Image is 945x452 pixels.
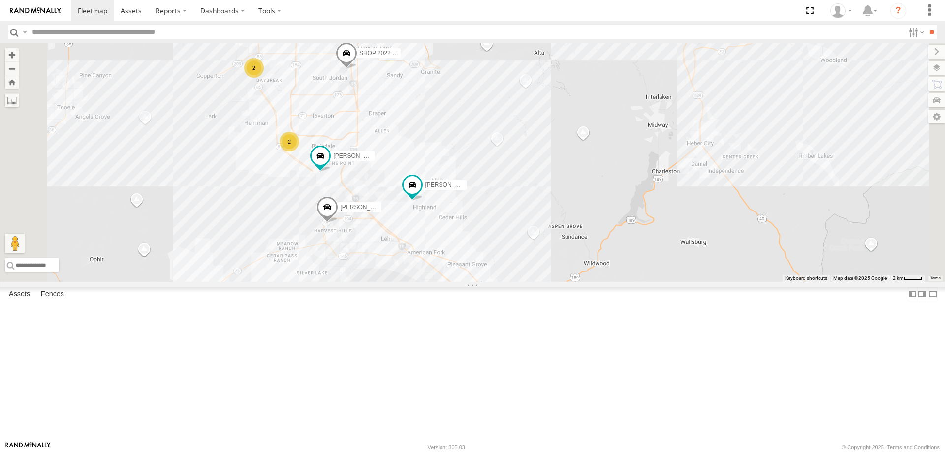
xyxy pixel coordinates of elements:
[5,75,19,89] button: Zoom Home
[917,287,927,301] label: Dock Summary Table to the Right
[340,203,420,210] span: [PERSON_NAME] -2023 F150
[21,25,29,39] label: Search Query
[833,275,887,281] span: Map data ©2025 Google
[887,444,940,450] a: Terms and Conditions
[827,3,855,18] div: Allen Bauer
[890,275,925,282] button: Map Scale: 2 km per 34 pixels
[930,276,941,280] a: Terms
[928,110,945,123] label: Map Settings
[4,287,35,301] label: Assets
[333,152,415,159] span: [PERSON_NAME] 2014 Chevy
[785,275,827,282] button: Keyboard shortcuts
[36,287,69,301] label: Fences
[10,7,61,14] img: rand-logo.svg
[890,3,906,19] i: ?
[5,61,19,75] button: Zoom out
[280,132,299,151] div: 2
[359,49,406,56] span: SHOP 2022 F150
[5,234,25,253] button: Drag Pegman onto the map to open Street View
[908,287,917,301] label: Dock Summary Table to the Left
[5,48,19,61] button: Zoom in
[5,93,19,107] label: Measure
[425,181,522,188] span: [PERSON_NAME] 2016 Chevy 3500
[842,444,940,450] div: © Copyright 2025 -
[905,25,926,39] label: Search Filter Options
[928,287,938,301] label: Hide Summary Table
[244,58,264,78] div: 2
[5,442,51,452] a: Visit our Website
[893,275,904,281] span: 2 km
[428,444,465,450] div: Version: 305.03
